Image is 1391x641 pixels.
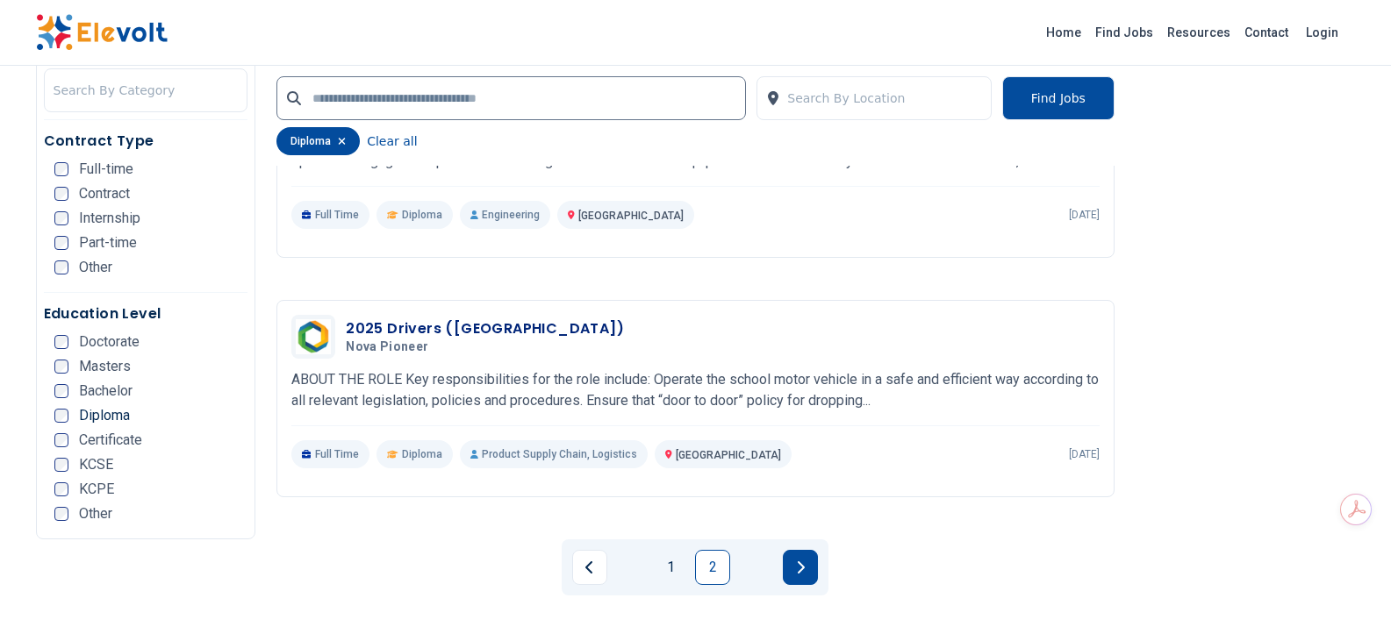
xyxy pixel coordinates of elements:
p: Full Time [291,440,369,468]
a: Home [1039,18,1088,46]
p: Engineering [460,201,550,229]
input: Part-time [54,236,68,250]
input: Contract [54,187,68,201]
input: KCPE [54,482,68,496]
p: [DATE] [1069,208,1100,222]
span: KCSE [79,458,113,472]
span: Diploma [402,208,442,222]
a: Nova Pioneer2025 Drivers ([GEOGRAPHIC_DATA])Nova PioneerABOUT THE ROLE Key responsibilities for t... [291,315,1100,468]
input: Bachelor [54,384,68,398]
input: Certificate [54,433,68,447]
img: Nova Pioneer [296,319,331,354]
button: Find Jobs [1002,76,1115,120]
p: Product Supply Chain, Logistics [460,440,648,468]
a: Previous page [572,550,607,585]
span: [GEOGRAPHIC_DATA] [676,449,781,461]
a: Resources [1160,18,1237,46]
a: Find Jobs [1088,18,1160,46]
span: Other [79,260,112,274]
p: ABOUT THE ROLE Key responsibilities for the role include: Operate the school motor vehicle in a s... [291,369,1100,411]
input: Other [54,260,68,274]
span: [GEOGRAPHIC_DATA] [578,210,684,222]
div: diploma [276,127,360,155]
span: Diploma [402,447,442,461]
span: Nova Pioneer [346,339,428,355]
span: KCPE [79,482,114,496]
ul: Pagination [572,550,818,585]
input: Internship [54,211,68,225]
a: Next page [783,550,818,585]
span: Masters [79,360,131,374]
input: Masters [54,360,68,374]
input: Full-time [54,162,68,176]
a: Login [1295,15,1349,50]
h5: Contract Type [44,131,248,152]
a: Page 1 [653,550,688,585]
input: Other [54,507,68,521]
p: [DATE] [1069,447,1100,461]
input: Doctorate [54,335,68,349]
button: Clear all [367,127,417,155]
input: Diploma [54,409,68,423]
span: Contract [79,187,130,201]
span: Part-time [79,236,137,250]
span: Bachelor [79,384,133,398]
a: Page 2 is your current page [695,550,730,585]
a: Contact [1237,18,1295,46]
img: Elevolt [36,14,168,51]
input: KCSE [54,458,68,472]
p: Full Time [291,201,369,229]
h3: 2025 Drivers ([GEOGRAPHIC_DATA]) [346,318,624,339]
span: Other [79,507,112,521]
span: Diploma [79,409,130,423]
iframe: Chat Widget [1303,557,1391,641]
h5: Education Level [44,303,248,324]
span: Full-time [79,162,133,176]
span: Doctorate [79,335,140,349]
span: Internship [79,211,140,225]
span: Certificate [79,433,142,447]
